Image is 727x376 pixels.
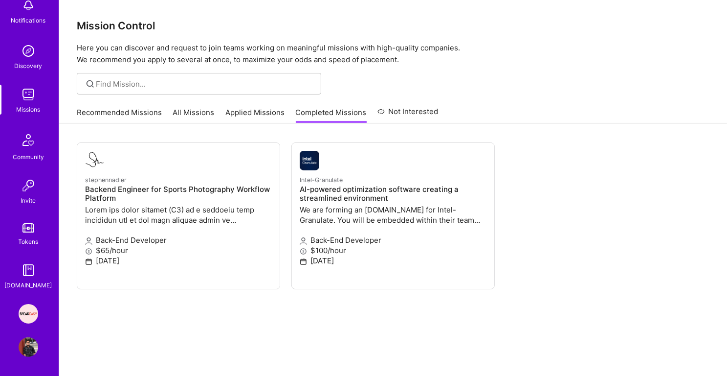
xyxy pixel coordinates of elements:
div: Community [13,152,44,162]
p: Back-End Developer [300,235,486,245]
img: Community [17,128,40,152]
a: Not Interested [377,106,439,123]
p: Here you can discover and request to join teams working on meaningful missions with high-quality ... [77,42,709,66]
a: Intel-Granulate company logoIntel-GranulateAI-powered optimization software creating a streamline... [292,143,494,289]
a: stephennadler company logostephennadlerBackend Engineer for Sports Photography Workflow PlatformL... [77,143,280,289]
img: Intel-Granulate company logo [300,151,319,170]
div: Discovery [15,61,43,71]
a: Completed Missions [296,107,367,123]
img: User Avatar [19,337,38,357]
p: [DATE] [85,256,272,266]
p: Back-End Developer [85,235,272,245]
img: tokens [22,223,34,233]
img: Invite [19,176,38,195]
img: teamwork [19,85,38,104]
a: User Avatar [16,337,41,357]
i: icon Applicant [85,237,92,245]
a: Applied Missions [225,107,285,123]
img: guide book [19,260,38,280]
input: Find Mission... [96,79,314,89]
img: stephennadler company logo [85,151,105,170]
p: $100/hour [300,245,486,256]
div: Invite [21,195,36,206]
a: All Missions [173,107,215,123]
small: Intel-Granulate [300,176,343,184]
h4: AI-powered optimization software creating a streamlined environment [300,185,486,203]
i: icon Applicant [300,237,307,245]
h3: Mission Control [77,20,709,32]
p: Lorem ips dolor sitamet (C3) ad e seddoeiu temp incididun utl et dol magn aliquae admin ve quisno... [85,205,272,225]
img: Speakeasy: Software Engineer to help Customers write custom functions [19,304,38,324]
i: icon MoneyGray [300,248,307,255]
div: Notifications [11,15,46,25]
div: Tokens [19,236,39,247]
a: Recommended Missions [77,107,162,123]
div: [DOMAIN_NAME] [5,280,52,290]
p: [DATE] [300,256,486,266]
a: Speakeasy: Software Engineer to help Customers write custom functions [16,304,41,324]
i: icon SearchGrey [85,78,96,90]
h4: Backend Engineer for Sports Photography Workflow Platform [85,185,272,203]
div: Missions [17,104,41,115]
i: icon Calendar [300,258,307,265]
i: icon Calendar [85,258,92,265]
i: icon MoneyGray [85,248,92,255]
img: discovery [19,41,38,61]
small: stephennadler [85,176,127,184]
p: We are forming an [DOMAIN_NAME] for Intel-Granulate. You will be embedded within their team worki... [300,205,486,225]
p: $65/hour [85,245,272,256]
